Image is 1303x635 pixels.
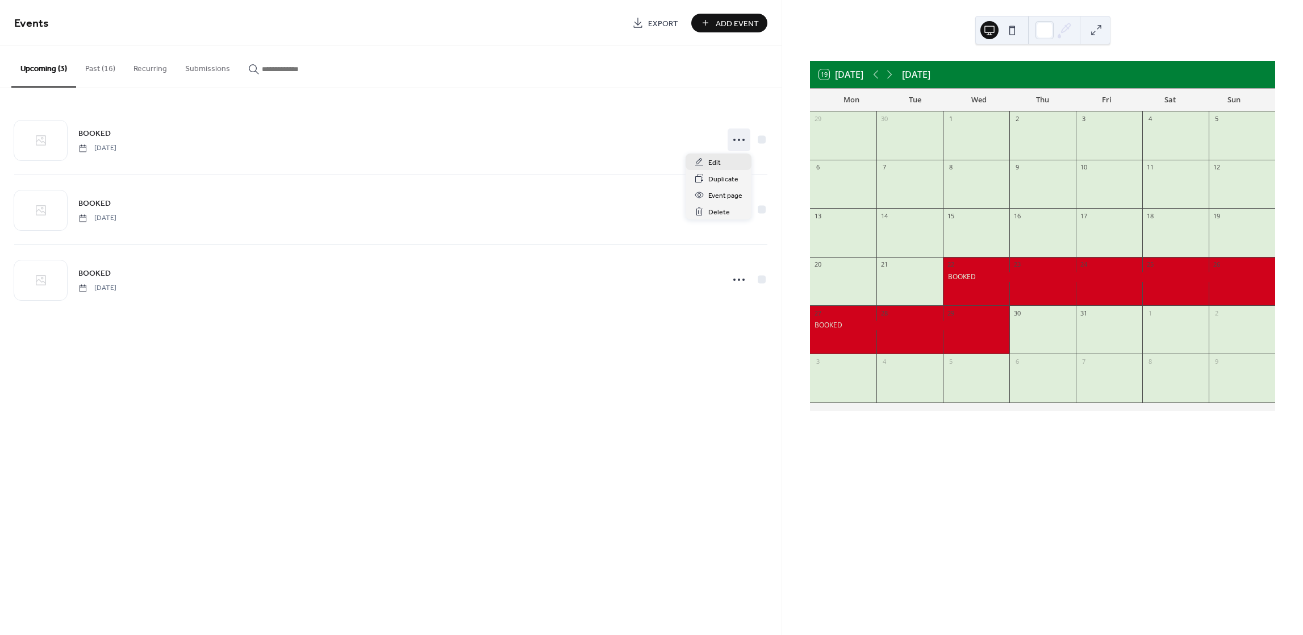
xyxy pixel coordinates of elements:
div: 5 [1212,115,1221,123]
div: 27 [813,309,822,317]
div: 29 [813,115,822,123]
div: 12 [1212,163,1221,172]
div: Sat [1138,89,1202,111]
button: Submissions [176,46,239,86]
div: 31 [1079,309,1088,317]
span: Edit [708,157,721,169]
div: 13 [813,211,822,220]
div: 23 [1013,260,1021,269]
div: 6 [813,163,822,172]
span: BOOKED [78,198,111,210]
div: [DATE] [902,68,930,81]
button: Add Event [691,14,767,32]
span: [DATE] [78,143,116,153]
div: 21 [880,260,888,269]
div: 7 [1079,357,1088,366]
div: 6 [1013,357,1021,366]
div: 3 [813,357,822,366]
div: BOOKED [943,272,1275,282]
div: Fri [1075,89,1138,111]
span: Export [648,18,678,30]
div: 25 [1146,260,1154,269]
span: [DATE] [78,213,116,223]
div: 24 [1079,260,1088,269]
div: 15 [946,211,955,220]
div: 18 [1146,211,1154,220]
div: 19 [1212,211,1221,220]
div: 10 [1079,163,1088,172]
button: 19[DATE] [815,67,867,82]
span: Duplicate [708,173,738,185]
div: 20 [813,260,822,269]
div: 9 [1212,357,1221,366]
div: 2 [1013,115,1021,123]
div: Mon [819,89,883,111]
div: 11 [1146,163,1154,172]
span: Delete [708,206,730,218]
div: 4 [1146,115,1154,123]
span: Add Event [716,18,759,30]
div: 8 [1146,357,1154,366]
div: 28 [880,309,888,317]
div: 1 [1146,309,1154,317]
a: BOOKED [78,197,111,210]
div: 30 [1013,309,1021,317]
div: 1 [946,115,955,123]
button: Upcoming (3) [11,46,76,88]
div: 2 [1212,309,1221,317]
div: 4 [880,357,888,366]
span: BOOKED [78,268,111,280]
div: 26 [1212,260,1221,269]
span: [DATE] [78,283,116,293]
button: Past (16) [76,46,124,86]
div: 14 [880,211,888,220]
span: Events [14,13,49,35]
div: 17 [1079,211,1088,220]
div: Wed [947,89,1010,111]
a: Export [624,14,687,32]
div: 8 [946,163,955,172]
a: BOOKED [78,267,111,280]
div: 9 [1013,163,1021,172]
div: BOOKED [810,321,1009,330]
div: 16 [1013,211,1021,220]
a: BOOKED [78,127,111,140]
div: Tue [883,89,947,111]
div: 5 [946,357,955,366]
div: Thu [1011,89,1075,111]
div: 29 [946,309,955,317]
div: 30 [880,115,888,123]
span: Event page [708,190,742,202]
div: 7 [880,163,888,172]
span: BOOKED [78,128,111,140]
button: Recurring [124,46,176,86]
div: Sun [1202,89,1266,111]
div: 3 [1079,115,1088,123]
div: 22 [946,260,955,269]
